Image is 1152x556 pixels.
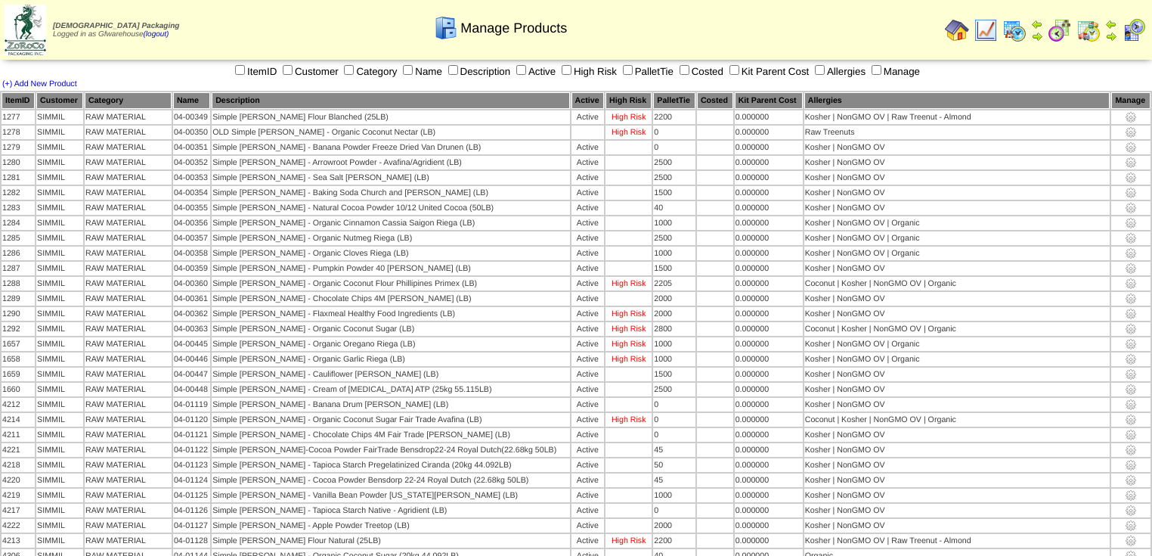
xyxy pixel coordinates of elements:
th: Name [173,92,210,109]
td: 0.000000 [735,201,803,215]
img: settings.gif [1125,187,1137,199]
input: Customer [283,65,293,75]
td: 0.000000 [735,216,803,230]
img: settings.gif [1125,262,1137,275]
td: 04-00349 [173,110,210,124]
td: SIMMIL [36,141,83,154]
td: 2200 [653,110,695,124]
img: settings.gif [1125,459,1137,471]
td: Simple [PERSON_NAME] - Banana Powder Freeze Dried Van Drunen (LB) [212,141,569,154]
td: RAW MATERIAL [85,368,172,381]
td: 2500 [653,231,695,245]
img: arrowleft.gif [1031,18,1043,30]
td: Kosher | NonGMO OV [804,141,1110,154]
td: SIMMIL [36,216,83,230]
td: SIMMIL [36,247,83,260]
td: Simple [PERSON_NAME] - Flaxmeal Healthy Food Ingredients (LB) [212,307,569,321]
div: High Risk [606,355,651,364]
td: 40 [653,201,695,215]
a: (logout) [144,30,169,39]
td: SIMMIL [36,337,83,351]
img: home.gif [945,18,969,42]
td: 1658 [2,353,35,366]
td: 4221 [2,443,35,457]
td: SIMMIL [36,292,83,306]
img: arrowleft.gif [1105,18,1117,30]
td: 1282 [2,186,35,200]
td: 04-00355 [173,201,210,215]
div: Active [572,370,603,379]
div: High Risk [606,128,651,137]
div: Active [572,264,603,273]
td: 1284 [2,216,35,230]
td: 4218 [2,458,35,472]
td: 04-00359 [173,262,210,275]
td: RAW MATERIAL [85,277,172,290]
td: Coconut | Kosher | NonGMO OV | Organic [804,277,1110,290]
span: [DEMOGRAPHIC_DATA] Packaging [53,22,179,30]
img: calendarinout.gif [1076,18,1101,42]
img: cabinet.gif [434,16,458,40]
td: 2500 [653,171,695,185]
td: Simple [PERSON_NAME] - Cream of [MEDICAL_DATA] ATP (25kg 55.115LB) [212,383,569,396]
td: 0.000000 [735,110,803,124]
td: 0 [653,141,695,154]
td: SIMMIL [36,322,83,336]
td: RAW MATERIAL [85,322,172,336]
td: Simple [PERSON_NAME] - Organic Coconut Flour Phillipines Primex (LB) [212,277,569,290]
td: Kosher | NonGMO OV | Organic [804,337,1110,351]
div: Active [572,340,603,349]
div: High Risk [606,279,651,288]
td: 1285 [2,231,35,245]
td: Kosher | NonGMO OV [804,171,1110,185]
th: Manage [1111,92,1150,109]
div: Active [572,113,603,122]
td: 1660 [2,383,35,396]
div: Active [572,234,603,243]
td: RAW MATERIAL [85,428,172,442]
div: Active [572,249,603,258]
th: Costed [697,92,733,109]
img: settings.gif [1125,474,1137,486]
td: 1278 [2,126,35,139]
td: 0 [653,413,695,427]
td: SIMMIL [36,413,83,427]
input: Manage [872,65,881,75]
div: High Risk [606,113,651,122]
label: High Risk [559,66,617,77]
td: Simple [PERSON_NAME] Flour Blanched (25LB) [212,110,569,124]
td: Kosher | NonGMO OV [804,292,1110,306]
img: arrowright.gif [1105,30,1117,42]
td: 0.000000 [735,231,803,245]
label: Description [445,66,511,77]
div: Active [572,188,603,197]
input: Description [448,65,458,75]
td: SIMMIL [36,156,83,169]
td: Kosher | NonGMO OV | Organic [804,247,1110,260]
div: Active [572,279,603,288]
div: High Risk [606,325,651,334]
td: 0.000000 [735,368,803,381]
td: SIMMIL [36,458,83,472]
td: Kosher | NonGMO OV [804,186,1110,200]
img: settings.gif [1125,111,1137,123]
td: Raw Treenuts [804,126,1110,139]
td: 2000 [653,307,695,321]
img: settings.gif [1125,232,1137,244]
td: 0.000000 [735,337,803,351]
td: 04-00361 [173,292,210,306]
td: RAW MATERIAL [85,458,172,472]
td: 04-00358 [173,247,210,260]
td: SIMMIL [36,398,83,412]
img: settings.gif [1125,520,1137,532]
div: Active [572,219,603,228]
td: 1000 [653,337,695,351]
td: 0.000000 [735,443,803,457]
td: RAW MATERIAL [85,186,172,200]
td: 0.000000 [735,247,803,260]
th: Active [571,92,604,109]
td: 04-00353 [173,171,210,185]
th: Kit Parent Cost [735,92,803,109]
img: settings.gif [1125,384,1137,396]
div: Active [572,385,603,394]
